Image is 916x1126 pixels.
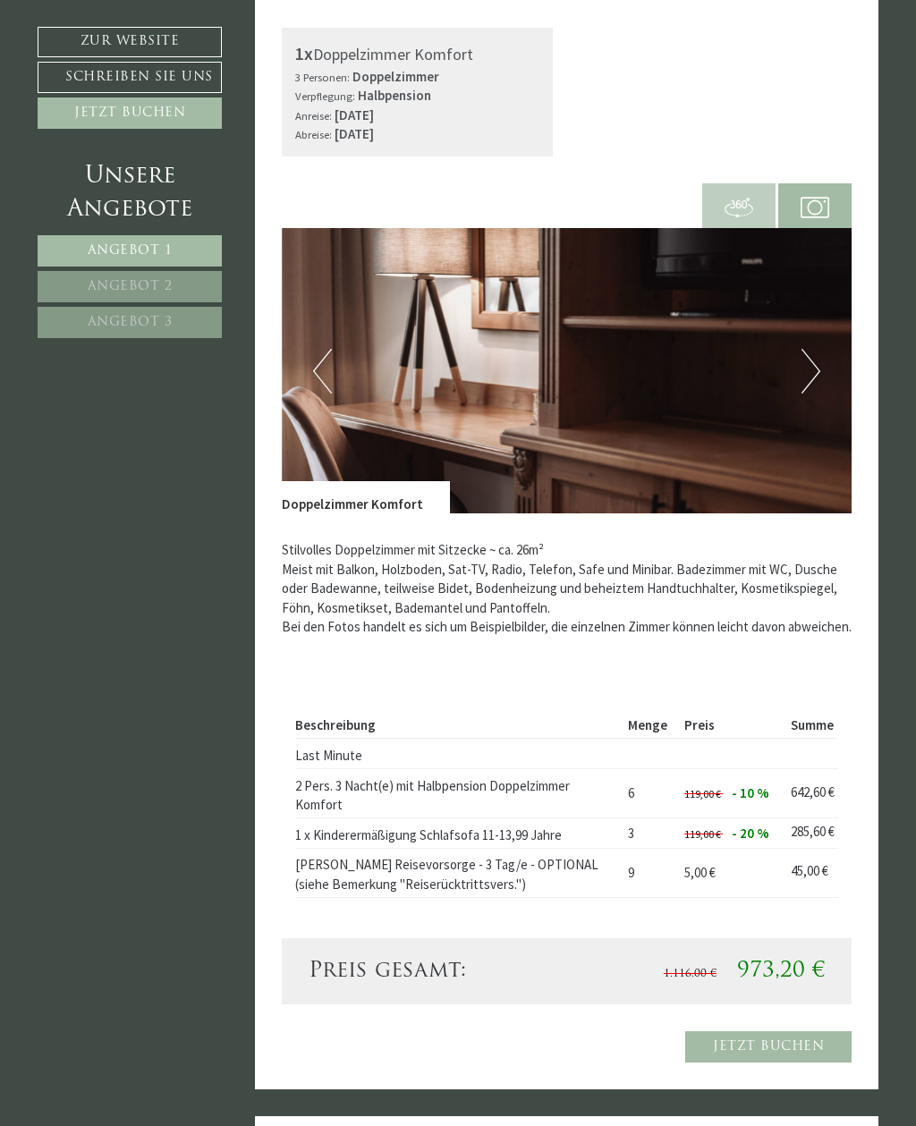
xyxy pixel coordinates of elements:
td: 285,60 € [784,818,838,849]
span: Angebot 2 [88,280,173,293]
td: 6 [621,769,678,818]
div: Doppelzimmer Komfort [282,481,450,513]
small: 3 Personen: [295,70,350,84]
b: [DATE] [335,106,374,123]
td: 1 x Kinderermäßigung Schlafsofa 11-13,99 Jahre [295,818,622,849]
div: Preis gesamt: [295,956,567,986]
a: Jetzt buchen [38,97,222,129]
small: 18:13 [27,83,255,95]
td: Last Minute [295,739,622,769]
th: Preis [678,713,785,739]
img: camera.svg [801,193,829,222]
button: Senden [454,471,571,503]
th: Summe [784,713,838,739]
span: 973,20 € [737,961,825,982]
span: - 10 % [732,784,769,801]
button: Next [801,349,820,394]
a: Jetzt buchen [685,1031,852,1063]
a: Zur Website [38,27,222,57]
span: 1.116,00 € [664,969,717,979]
th: Beschreibung [295,713,622,739]
img: 360-grad.svg [725,193,753,222]
button: Previous [313,349,332,394]
b: 1x [295,42,313,64]
div: Doppelzimmer Komfort [295,41,540,67]
span: 5,00 € [684,864,716,881]
small: Abreise: [295,127,332,141]
a: Schreiben Sie uns [38,62,222,93]
span: Angebot 3 [88,316,173,329]
b: [DATE] [335,125,374,142]
td: 45,00 € [784,848,838,897]
th: Menge [621,713,678,739]
td: 642,60 € [784,769,838,818]
span: - 20 % [732,825,769,842]
td: 3 [621,818,678,849]
div: Guten Tag, wie können wir Ihnen helfen? [13,47,264,98]
span: 119,00 € [684,827,721,841]
div: Dienstag [246,13,326,42]
b: Halbpension [358,87,431,104]
span: Angebot 1 [88,244,173,258]
span: 119,00 € [684,787,721,800]
div: Montis – Active Nature Spa [27,51,255,64]
small: Verpflegung: [295,89,355,103]
img: image [282,228,852,513]
div: Unsere Angebote [38,160,222,226]
td: [PERSON_NAME] Reisevorsorge - 3 Tag/e - OPTIONAL (siehe Bemerkung "Reiserücktrittsvers.") [295,848,622,897]
td: 2 Pers. 3 Nacht(e) mit Halbpension Doppelzimmer Komfort [295,769,622,818]
b: Doppelzimmer [352,68,439,85]
small: Anreise: [295,108,332,123]
td: 9 [621,848,678,897]
p: Stilvolles Doppelzimmer mit Sitzecke ~ ca. 26m² Meist mit Balkon, Holzboden, Sat-TV, Radio, Telef... [282,540,852,636]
